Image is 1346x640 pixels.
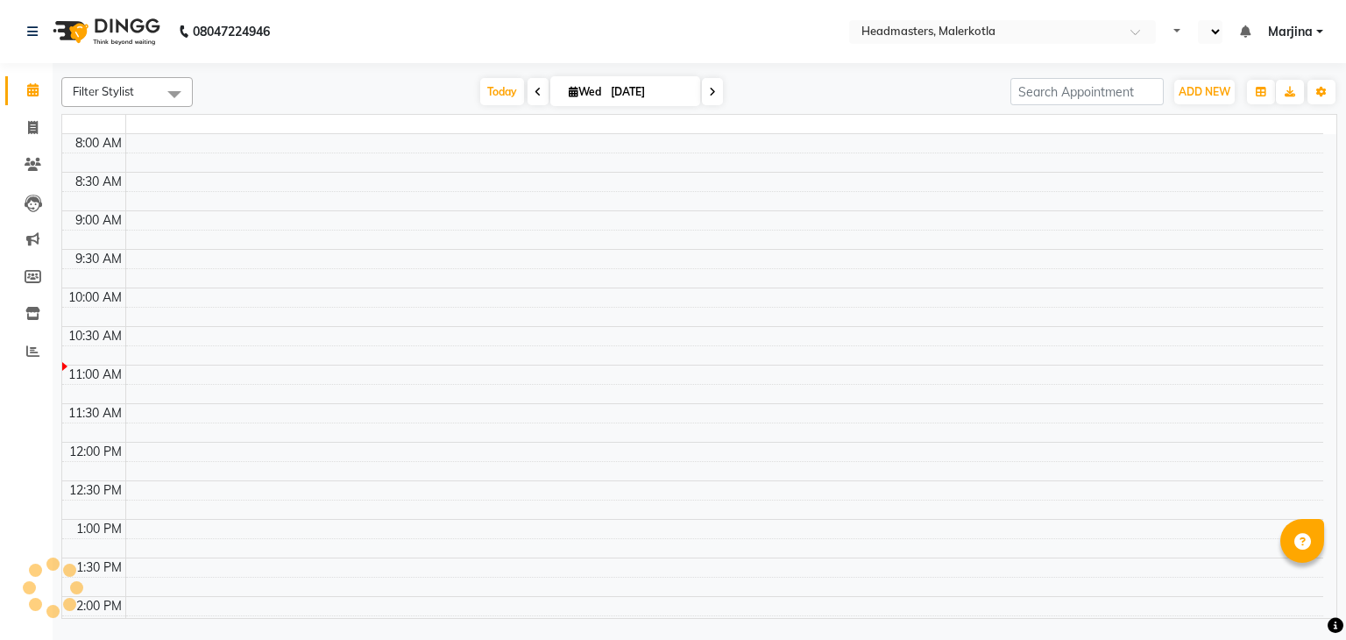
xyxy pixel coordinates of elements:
div: 1:30 PM [73,558,125,577]
div: 8:30 AM [72,173,125,191]
div: 10:00 AM [65,288,125,307]
span: Filter Stylist [73,84,134,98]
img: logo [45,7,165,56]
button: ADD NEW [1174,80,1235,104]
span: Today [480,78,524,105]
div: 10:30 AM [65,327,125,345]
div: 11:30 AM [65,404,125,423]
div: 9:30 AM [72,250,125,268]
div: 8:00 AM [72,134,125,153]
b: 08047224946 [193,7,270,56]
span: ADD NEW [1179,85,1230,98]
span: Marjina [1268,23,1313,41]
div: 2:00 PM [73,597,125,615]
div: 11:00 AM [65,366,125,384]
div: 12:00 PM [66,443,125,461]
div: 12:30 PM [66,481,125,500]
input: Search Appointment [1010,78,1164,105]
div: 1:00 PM [73,520,125,538]
div: 9:00 AM [72,211,125,230]
input: 2025-09-03 [606,79,693,105]
span: Wed [564,85,606,98]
